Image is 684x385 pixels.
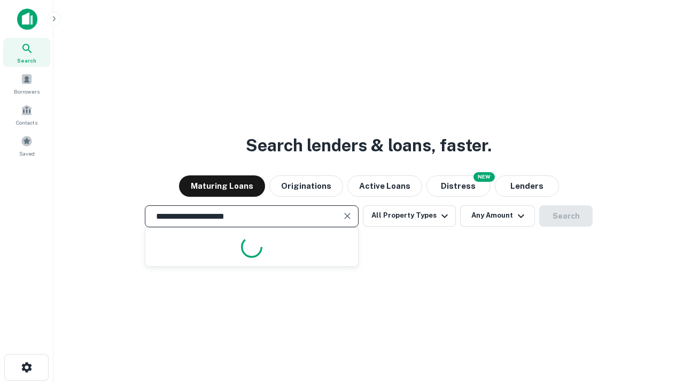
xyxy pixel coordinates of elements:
a: Search [3,38,50,67]
button: Search distressed loans with lien and other non-mortgage details. [426,175,491,197]
button: All Property Types [363,205,456,227]
div: NEW [473,172,495,182]
button: Maturing Loans [179,175,265,197]
span: Saved [19,149,35,158]
a: Saved [3,131,50,160]
span: Search [17,56,36,65]
button: Active Loans [347,175,422,197]
img: capitalize-icon.png [17,9,37,30]
span: Contacts [16,118,37,127]
a: Contacts [3,100,50,129]
button: Any Amount [460,205,535,227]
h3: Search lenders & loans, faster. [246,133,492,158]
span: Borrowers [14,87,40,96]
iframe: Chat Widget [631,299,684,351]
a: Borrowers [3,69,50,98]
button: Lenders [495,175,559,197]
button: Originations [269,175,343,197]
button: Clear [340,209,355,224]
